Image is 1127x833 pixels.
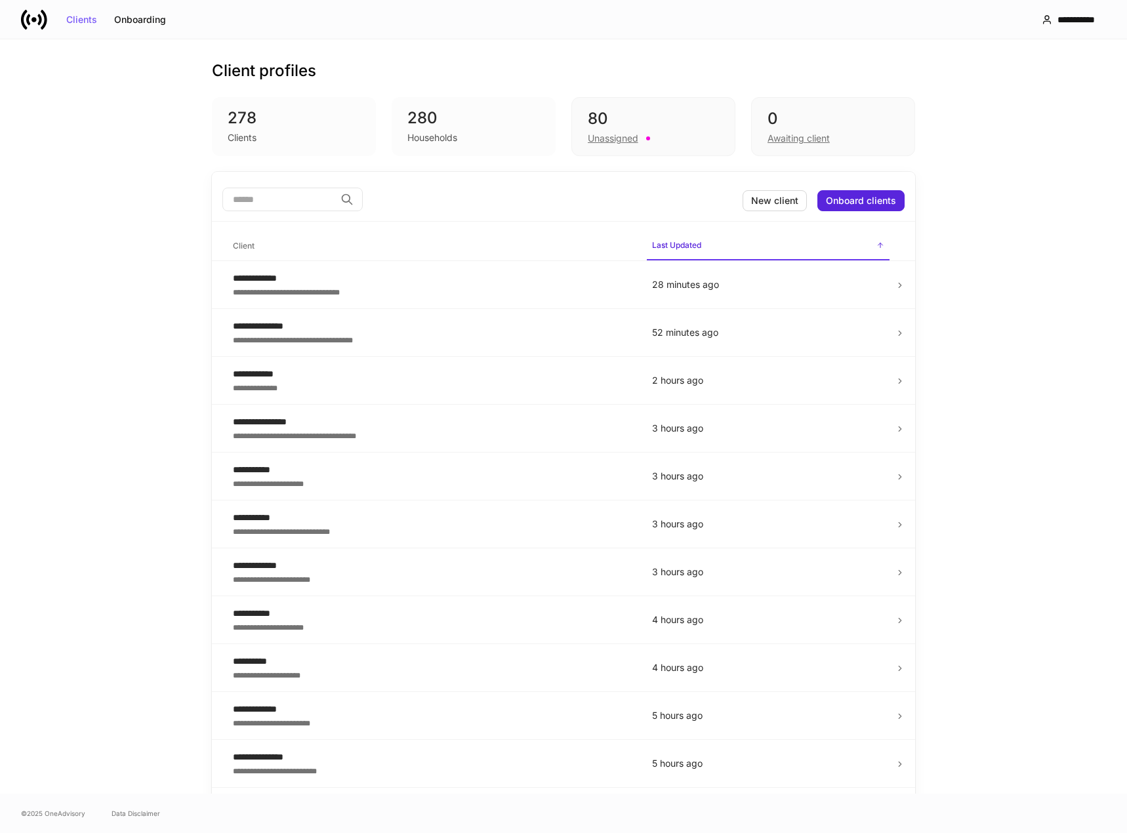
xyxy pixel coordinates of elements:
[652,278,884,291] p: 28 minutes ago
[652,374,884,387] p: 2 hours ago
[233,239,255,252] h6: Client
[106,9,174,30] button: Onboarding
[768,108,899,129] div: 0
[768,132,830,145] div: Awaiting client
[228,108,360,129] div: 278
[817,190,905,211] button: Onboard clients
[751,196,798,205] div: New client
[652,613,884,626] p: 4 hours ago
[652,422,884,435] p: 3 hours ago
[571,97,735,156] div: 80Unassigned
[228,233,636,260] span: Client
[647,232,890,260] span: Last Updated
[407,108,540,129] div: 280
[652,326,884,339] p: 52 minutes ago
[112,808,160,819] a: Data Disclaimer
[66,15,97,24] div: Clients
[212,60,316,81] h3: Client profiles
[21,808,85,819] span: © 2025 OneAdvisory
[751,97,915,156] div: 0Awaiting client
[652,518,884,531] p: 3 hours ago
[652,661,884,674] p: 4 hours ago
[652,757,884,770] p: 5 hours ago
[114,15,166,24] div: Onboarding
[228,131,256,144] div: Clients
[588,108,719,129] div: 80
[652,709,884,722] p: 5 hours ago
[588,132,638,145] div: Unassigned
[407,131,457,144] div: Households
[652,470,884,483] p: 3 hours ago
[652,565,884,579] p: 3 hours ago
[826,196,896,205] div: Onboard clients
[652,239,701,251] h6: Last Updated
[743,190,807,211] button: New client
[58,9,106,30] button: Clients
